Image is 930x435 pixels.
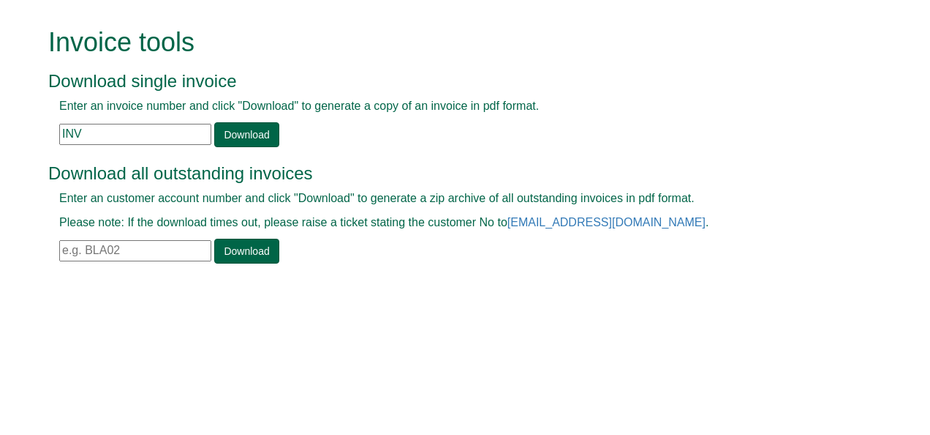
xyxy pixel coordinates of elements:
p: Enter an customer account number and click "Download" to generate a zip archive of all outstandin... [59,190,838,207]
a: [EMAIL_ADDRESS][DOMAIN_NAME] [507,216,706,228]
h1: Invoice tools [48,28,849,57]
p: Enter an invoice number and click "Download" to generate a copy of an invoice in pdf format. [59,98,838,115]
a: Download [214,122,279,147]
a: Download [214,239,279,264]
p: Please note: If the download times out, please raise a ticket stating the customer No to . [59,215,838,231]
h3: Download single invoice [48,72,849,91]
input: e.g. BLA02 [59,240,211,261]
input: e.g. INV1234 [59,124,211,145]
h3: Download all outstanding invoices [48,164,849,183]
